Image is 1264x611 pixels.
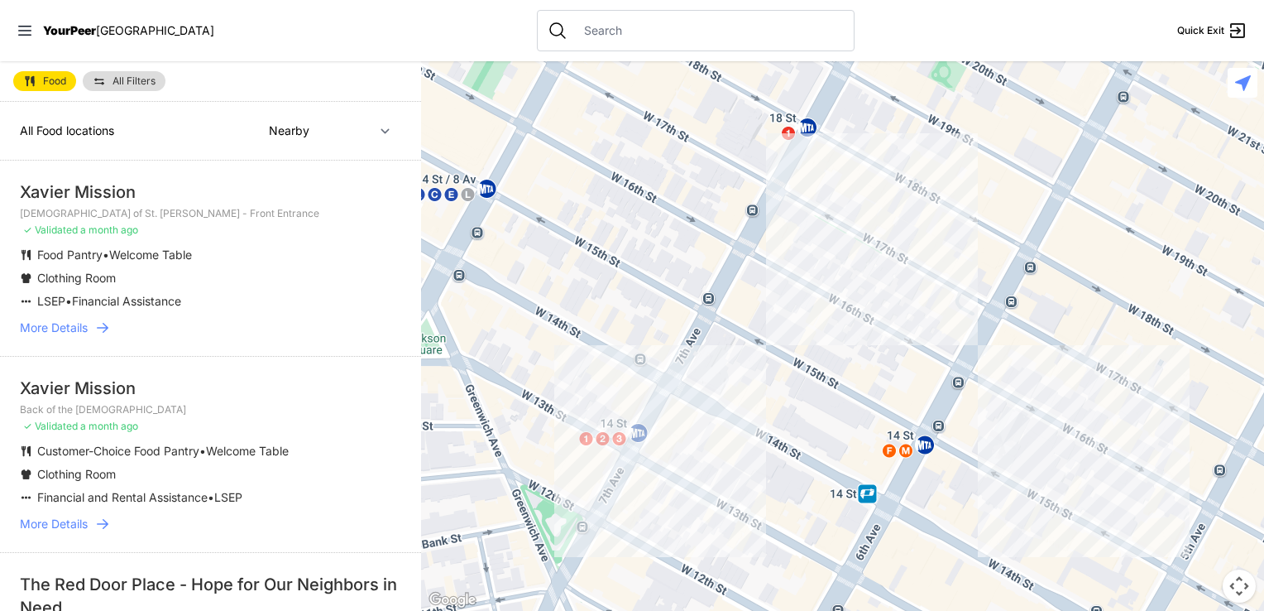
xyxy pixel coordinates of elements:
span: • [208,490,214,504]
a: More Details [20,320,401,336]
p: [DEMOGRAPHIC_DATA] of St. [PERSON_NAME] - Front Entrance [20,207,401,220]
span: Clothing Room [37,467,116,481]
span: • [199,444,206,458]
span: • [65,294,72,308]
span: LSEP [37,294,65,308]
span: Food [43,76,66,86]
span: [GEOGRAPHIC_DATA] [96,23,214,37]
p: Back of the [DEMOGRAPHIC_DATA] [20,403,401,416]
a: Food [13,71,76,91]
span: Welcome Table [206,444,289,458]
span: Welcome Table [109,248,192,262]
button: Map camera controls [1223,570,1256,603]
span: More Details [20,320,88,336]
img: Google [425,589,480,611]
span: LSEP [214,490,242,504]
span: All Filters [113,76,156,86]
span: All Food locations [20,123,114,137]
span: Food Pantry [37,248,103,262]
a: Open this area in Google Maps (opens a new window) [425,589,480,611]
span: Clothing Room [37,271,116,285]
span: Quick Exit [1177,24,1224,37]
span: ✓ Validated [23,420,78,432]
a: YourPeer[GEOGRAPHIC_DATA] [43,26,214,36]
span: • [103,248,109,262]
span: a month ago [80,224,138,236]
a: Quick Exit [1177,21,1247,41]
span: YourPeer [43,23,96,37]
a: More Details [20,516,401,532]
span: Financial and Rental Assistance [37,490,208,504]
span: Customer-Choice Food Pantry [37,444,199,458]
span: More Details [20,516,88,532]
a: All Filters [83,71,165,91]
span: Financial Assistance [72,294,181,308]
span: a month ago [80,420,138,432]
div: Xavier Mission [20,377,401,400]
div: Xavier Mission [20,180,401,204]
span: ✓ Validated [23,224,78,236]
input: Search [574,22,844,39]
